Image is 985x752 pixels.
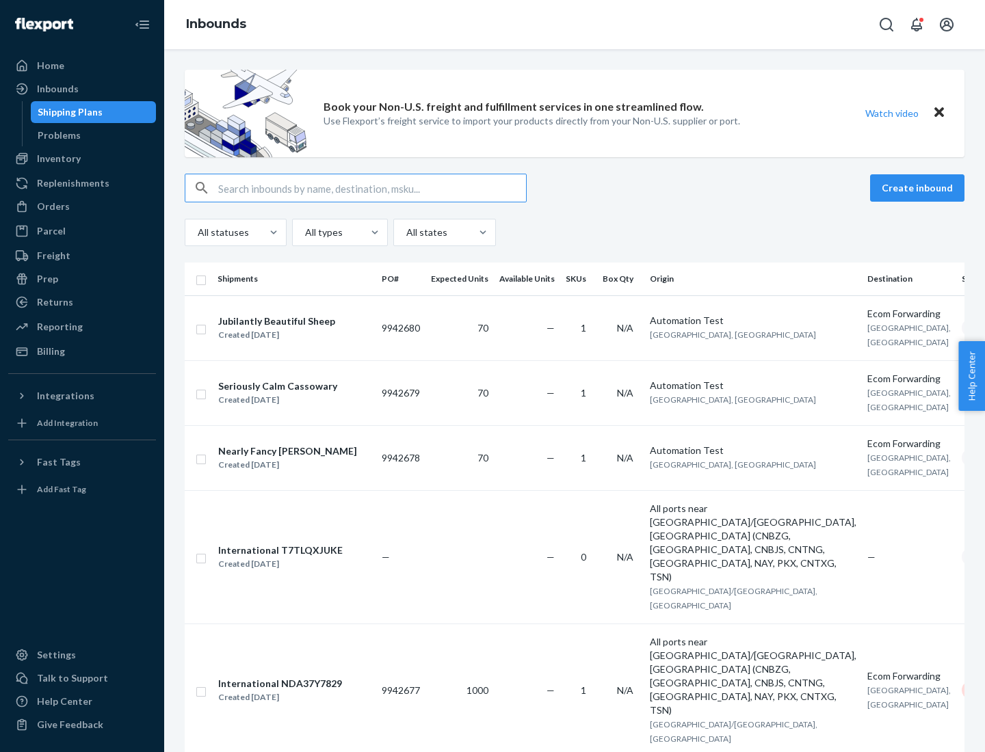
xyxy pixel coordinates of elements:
div: All ports near [GEOGRAPHIC_DATA]/[GEOGRAPHIC_DATA], [GEOGRAPHIC_DATA] (CNBZG, [GEOGRAPHIC_DATA], ... [650,635,856,717]
span: [GEOGRAPHIC_DATA], [GEOGRAPHIC_DATA] [867,323,951,347]
span: [GEOGRAPHIC_DATA], [GEOGRAPHIC_DATA] [867,685,951,710]
div: Jubilantly Beautiful Sheep [218,314,335,328]
div: International NDA37Y7829 [218,677,342,690]
th: Shipments [212,263,376,295]
span: 1 [581,684,586,696]
div: Parcel [37,224,66,238]
div: Replenishments [37,176,109,190]
div: Give Feedback [37,718,103,731]
button: Integrations [8,385,156,407]
button: Give Feedback [8,714,156,736]
ol: breadcrumbs [175,5,257,44]
th: PO# [376,263,425,295]
td: 9942679 [376,360,425,425]
span: [GEOGRAPHIC_DATA], [GEOGRAPHIC_DATA] [650,394,816,405]
span: N/A [617,684,633,696]
div: Prep [37,272,58,286]
span: [GEOGRAPHIC_DATA], [GEOGRAPHIC_DATA] [867,388,951,412]
input: All states [405,226,406,239]
a: Home [8,55,156,77]
div: Nearly Fancy [PERSON_NAME] [218,444,357,458]
div: Talk to Support [37,671,108,685]
th: Destination [862,263,956,295]
div: Add Integration [37,417,98,429]
div: Shipping Plans [38,105,103,119]
span: [GEOGRAPHIC_DATA]/[GEOGRAPHIC_DATA], [GEOGRAPHIC_DATA] [650,586,817,610]
span: 70 [477,452,488,464]
span: 70 [477,322,488,334]
th: Origin [644,263,862,295]
div: Returns [37,295,73,309]
a: Billing [8,340,156,362]
span: N/A [617,322,633,334]
button: Close Navigation [129,11,156,38]
span: 1 [581,387,586,399]
div: International T7TLQXJUKE [218,543,343,557]
span: — [547,452,555,464]
span: N/A [617,387,633,399]
div: Add Fast Tag [37,483,86,495]
span: 70 [477,387,488,399]
div: Automation Test [650,379,856,392]
a: Inbounds [186,16,246,31]
span: 1 [581,452,586,464]
div: Created [DATE] [218,557,343,571]
p: Book your Non-U.S. freight and fulfillment services in one streamlined flow. [324,99,704,115]
button: Watch video [856,103,928,123]
th: Box Qty [597,263,644,295]
a: Orders [8,196,156,217]
div: Settings [37,648,76,662]
div: Inbounds [37,82,79,96]
th: Available Units [494,263,560,295]
div: Ecom Forwarding [867,372,951,386]
div: Fast Tags [37,455,81,469]
p: Use Flexport’s freight service to import your products directly from your Non-U.S. supplier or port. [324,114,740,128]
span: 1 [581,322,586,334]
span: N/A [617,551,633,563]
button: Open notifications [903,11,930,38]
span: — [547,322,555,334]
a: Settings [8,644,156,666]
span: [GEOGRAPHIC_DATA], [GEOGRAPHIC_DATA] [867,453,951,477]
a: Inventory [8,148,156,170]
div: Created [DATE] [218,393,337,407]
input: All statuses [196,226,198,239]
div: Problems [38,129,81,142]
div: Automation Test [650,314,856,327]
button: Open account menu [933,11,960,38]
td: 9942678 [376,425,425,490]
div: Reporting [37,320,83,334]
button: Close [930,103,948,123]
th: SKUs [560,263,597,295]
span: [GEOGRAPHIC_DATA], [GEOGRAPHIC_DATA] [650,459,816,470]
a: Reporting [8,316,156,338]
a: Returns [8,291,156,313]
input: All types [304,226,305,239]
a: Talk to Support [8,667,156,689]
span: — [867,551,876,563]
div: Ecom Forwarding [867,437,951,451]
a: Freight [8,245,156,267]
span: — [382,551,390,563]
div: Integrations [37,389,94,403]
div: Created [DATE] [218,328,335,342]
div: Home [37,59,64,72]
a: Add Fast Tag [8,479,156,500]
span: [GEOGRAPHIC_DATA]/[GEOGRAPHIC_DATA], [GEOGRAPHIC_DATA] [650,719,817,744]
span: — [547,684,555,696]
span: — [547,387,555,399]
button: Create inbound [870,174,964,202]
span: — [547,551,555,563]
div: Freight [37,249,70,263]
input: Search inbounds by name, destination, msku... [218,174,526,202]
th: Expected Units [425,263,494,295]
div: Help Center [37,695,92,708]
img: Flexport logo [15,18,73,31]
div: All ports near [GEOGRAPHIC_DATA]/[GEOGRAPHIC_DATA], [GEOGRAPHIC_DATA] (CNBZG, [GEOGRAPHIC_DATA], ... [650,502,856,584]
a: Inbounds [8,78,156,100]
a: Replenishments [8,172,156,194]
a: Prep [8,268,156,290]
div: Inventory [37,152,81,165]
button: Help Center [958,341,985,411]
